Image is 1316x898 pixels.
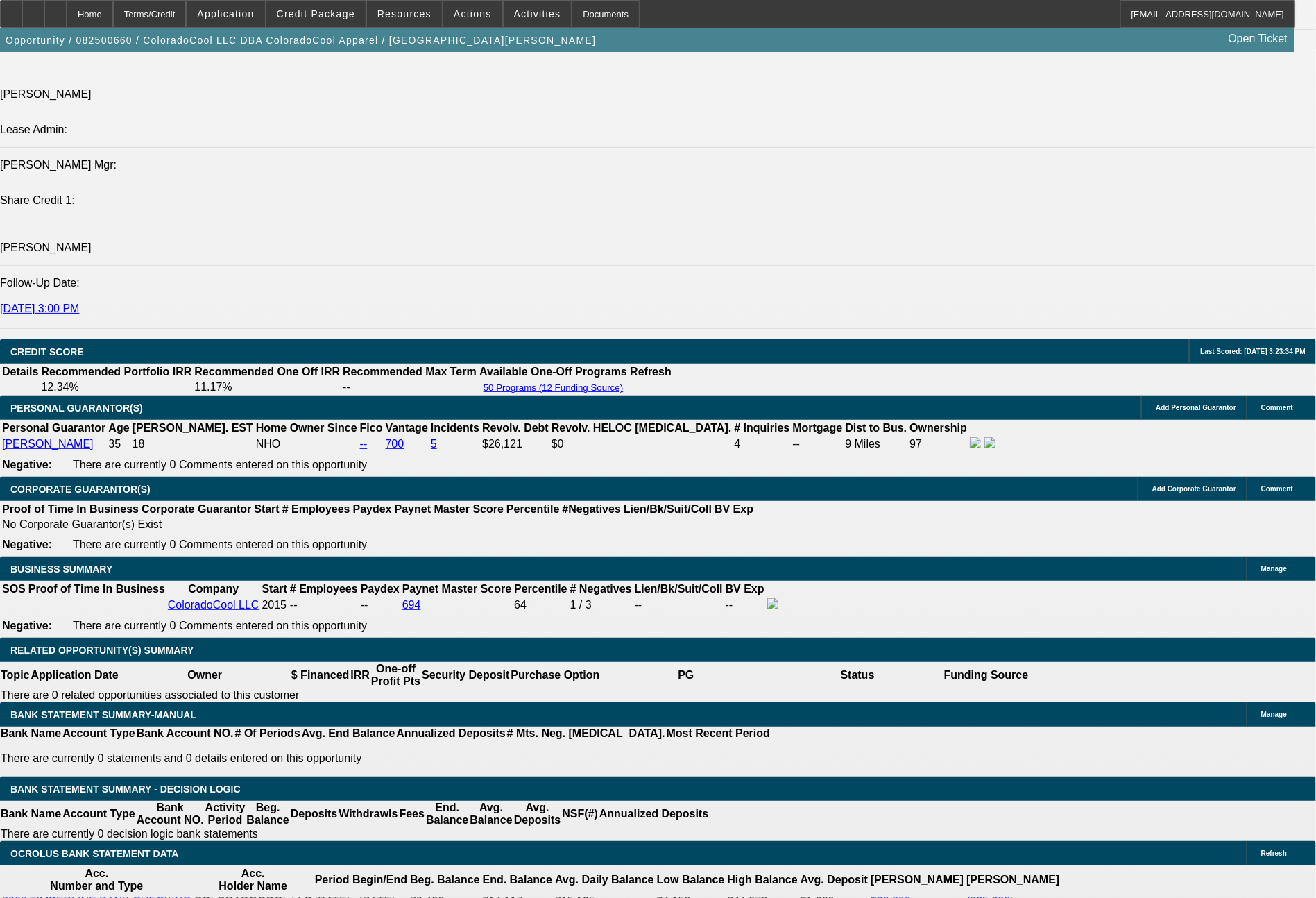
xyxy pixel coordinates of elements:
[506,727,666,740] th: # Mts. Neg. [MEDICAL_DATA].
[6,35,596,46] span: Opportunity / 082500660 / ColoradoCool LLC DBA ColoradoCool Apparel / [GEOGRAPHIC_DATA][PERSON_NAME]
[2,539,52,550] b: Negative:
[479,365,629,379] th: Available One-Off Programs
[421,662,510,688] th: Security Deposit
[133,422,253,434] b: [PERSON_NAME]. EST
[10,709,196,720] span: BANK STATEMENT SUMMARY-MANUAL
[2,438,94,450] a: [PERSON_NAME]
[725,598,765,613] td: --
[506,503,559,515] b: Percentile
[666,727,771,740] th: Most Recent Period
[1261,711,1287,718] span: Manage
[10,484,151,495] span: CORPORATE GUARANTOR(S)
[386,422,428,434] b: Vantage
[561,801,599,827] th: NSF(#)
[513,801,562,827] th: Avg. Deposits
[1223,27,1293,51] a: Open Ticket
[600,662,771,688] th: PG
[793,422,843,434] b: Mortgage
[62,727,136,740] th: Account Type
[1,518,760,532] td: No Corporate Guarantor(s) Exist
[314,867,408,893] th: Period Begin/End
[290,801,339,827] th: Deposits
[554,867,655,893] th: Avg. Daily Balance
[792,437,844,452] td: --
[634,598,724,613] td: --
[108,437,130,452] td: 35
[514,599,567,611] div: 64
[1152,485,1236,493] span: Add Corporate Guarantor
[360,598,400,613] td: --
[277,8,355,19] span: Credit Package
[443,1,502,27] button: Actions
[30,662,119,688] th: Application Date
[132,437,254,452] td: 18
[715,503,753,515] b: BV Exp
[361,583,400,595] b: Paydex
[845,437,908,452] td: 9 Miles
[431,422,479,434] b: Incidents
[360,438,368,450] a: --
[399,801,425,827] th: Fees
[119,662,291,688] th: Owner
[40,365,192,379] th: Recommended Portfolio IRR
[10,848,178,859] span: OCROLUS BANK STATEMENT DATA
[425,801,469,827] th: End. Balance
[1261,849,1287,857] span: Refresh
[846,422,907,434] b: Dist to Bus.
[28,582,166,596] th: Proof of Time In Business
[10,783,241,795] span: Bank Statement Summary - Decision Logic
[943,662,1029,688] th: Funding Source
[482,422,549,434] b: Revolv. Debt
[551,437,733,452] td: $0
[772,662,943,688] th: Status
[254,503,279,515] b: Start
[431,438,437,450] a: 5
[367,1,442,27] button: Resources
[409,867,480,893] th: Beg. Balance
[73,539,367,550] span: There are currently 0 Comments entered on this opportunity
[635,583,723,595] b: Lien/Bk/Suit/Coll
[350,662,370,688] th: IRR
[1,582,26,596] th: SOS
[870,867,964,893] th: [PERSON_NAME]
[197,8,254,19] span: Application
[73,620,367,632] span: There are currently 0 Comments entered on this opportunity
[73,459,367,471] span: There are currently 0 Comments entered on this opportunity
[570,599,632,611] div: 1 / 3
[234,727,301,740] th: # Of Periods
[338,801,398,827] th: Withdrawls
[282,503,350,515] b: # Employees
[10,564,112,575] span: BUSINESS SUMMARY
[1261,485,1293,493] span: Comment
[353,503,392,515] b: Paydex
[514,583,567,595] b: Percentile
[187,1,264,27] button: Application
[246,801,289,827] th: Beg. Balance
[563,503,622,515] b: #Negatives
[734,422,789,434] b: # Inquiries
[10,346,84,357] span: CREDIT SCORE
[1156,404,1236,412] span: Add Personal Guarantor
[800,867,869,893] th: Avg. Deposit
[255,437,358,452] td: NHO
[2,422,105,434] b: Personal Guarantor
[108,422,129,434] b: Age
[909,437,968,452] td: 97
[342,365,477,379] th: Recommended Max Term
[726,583,764,595] b: BV Exp
[342,380,477,394] td: --
[194,365,341,379] th: Recommended One Off IRR
[266,1,366,27] button: Credit Package
[1,502,139,516] th: Proof of Time In Business
[188,583,239,595] b: Company
[510,662,600,688] th: Purchase Option
[256,422,357,434] b: Home Owner Since
[290,599,298,611] span: --
[205,801,246,827] th: Activity Period
[570,583,632,595] b: # Negatives
[62,801,136,827] th: Account Type
[377,8,431,19] span: Resources
[481,437,549,452] td: $26,121
[1261,404,1293,412] span: Comment
[469,801,513,827] th: Avg. Balance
